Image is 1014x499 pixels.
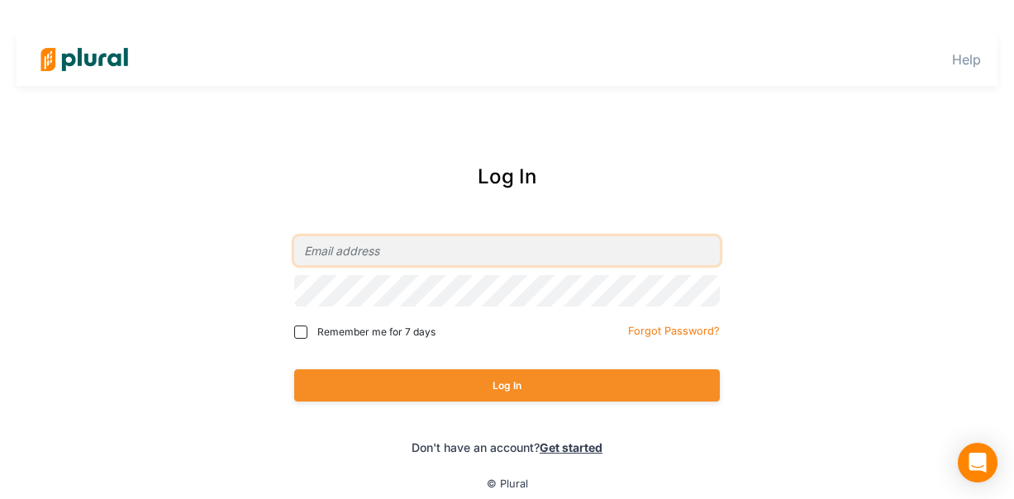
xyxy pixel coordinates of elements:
a: Get started [540,440,602,454]
span: Remember me for 7 days [317,325,436,340]
input: Email address [294,236,720,265]
small: © Plural [487,478,528,490]
button: Log In [294,369,720,402]
div: Log In [223,162,791,192]
small: Forgot Password? [628,325,720,337]
div: Open Intercom Messenger [958,443,997,482]
input: Remember me for 7 days [294,326,307,339]
a: Help [952,51,981,68]
div: Don't have an account? [223,439,791,456]
a: Forgot Password? [628,321,720,338]
img: Logo for Plural [26,31,142,88]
